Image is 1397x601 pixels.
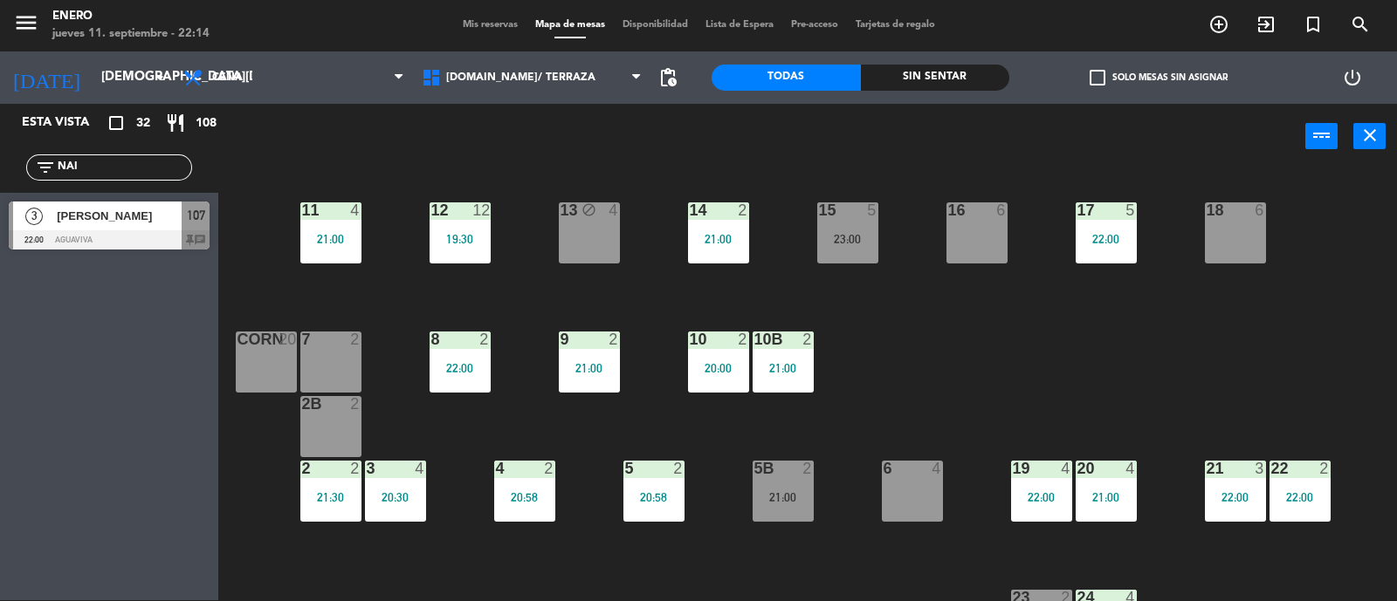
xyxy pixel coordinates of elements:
[454,20,526,30] span: Mis reservas
[1350,14,1371,35] i: search
[544,461,554,476] div: 2
[559,362,620,374] div: 21:00
[136,113,150,133] span: 32
[614,20,697,30] span: Disponibilidad
[819,202,820,218] div: 15
[494,491,555,503] div: 20:58
[9,113,126,133] div: Esta vista
[712,65,861,91] div: Todas
[673,461,684,476] div: 2
[431,202,432,218] div: 12
[430,362,491,374] div: 22:00
[1255,202,1265,218] div: 6
[526,20,614,30] span: Mapa de mesas
[996,202,1007,218] div: 6
[1090,70,1228,85] label: Solo mesas sin asignar
[446,72,595,84] span: [DOMAIN_NAME]/ TERRAZA
[1076,491,1137,503] div: 21:00
[657,67,678,88] span: pending_actions
[582,202,596,217] i: block
[149,67,170,88] i: arrow_drop_down
[350,202,361,218] div: 4
[1076,233,1137,245] div: 22:00
[847,20,944,30] span: Tarjetas de regalo
[350,461,361,476] div: 2
[782,20,847,30] span: Pre-acceso
[802,461,813,476] div: 2
[688,233,749,245] div: 21:00
[300,233,361,245] div: 21:00
[948,202,949,218] div: 16
[697,20,782,30] span: Lista de Espera
[561,202,561,218] div: 13
[35,157,56,178] i: filter_list
[754,331,755,347] div: 10b
[350,396,361,412] div: 2
[25,208,43,225] span: 3
[1061,461,1071,476] div: 4
[52,8,210,25] div: Enero
[867,202,877,218] div: 5
[1013,461,1014,476] div: 19
[861,65,1010,91] div: Sin sentar
[196,113,217,133] span: 108
[609,202,619,218] div: 4
[753,491,814,503] div: 21:00
[1207,202,1208,218] div: 18
[1353,123,1386,149] button: close
[1303,14,1324,35] i: turned_in_not
[187,205,205,226] span: 107
[431,331,432,347] div: 8
[1305,123,1338,149] button: power_input
[279,331,296,347] div: 20
[302,331,303,347] div: 7
[302,461,303,476] div: 2
[1205,491,1266,503] div: 22:00
[56,158,191,177] input: Filtrar por nombre...
[1359,125,1380,146] i: close
[52,25,210,43] div: jueves 11. septiembre - 22:14
[302,396,303,412] div: 2B
[690,331,691,347] div: 10
[1077,202,1078,218] div: 17
[817,233,878,245] div: 23:00
[365,491,426,503] div: 20:30
[932,461,942,476] div: 4
[1011,491,1072,503] div: 22:00
[415,461,425,476] div: 4
[302,202,303,218] div: 11
[561,331,561,347] div: 9
[753,362,814,374] div: 21:00
[472,202,490,218] div: 12
[165,113,186,133] i: restaurant
[1208,14,1229,35] i: add_circle_outline
[350,331,361,347] div: 2
[688,362,749,374] div: 20:00
[1271,461,1272,476] div: 22
[57,207,182,225] span: [PERSON_NAME]
[13,10,39,42] button: menu
[884,461,884,476] div: 6
[212,72,243,84] span: Cena
[1319,461,1330,476] div: 2
[738,331,748,347] div: 2
[237,331,238,347] div: corn
[1255,461,1265,476] div: 3
[690,202,691,218] div: 14
[625,461,626,476] div: 5
[1342,67,1363,88] i: power_settings_new
[1256,14,1277,35] i: exit_to_app
[106,113,127,133] i: crop_square
[1125,202,1136,218] div: 5
[1270,491,1331,503] div: 22:00
[1311,125,1332,146] i: power_input
[1077,461,1078,476] div: 20
[609,331,619,347] div: 2
[300,491,361,503] div: 21:30
[430,233,491,245] div: 19:30
[623,491,685,503] div: 20:58
[1207,461,1208,476] div: 21
[802,331,813,347] div: 2
[479,331,490,347] div: 2
[496,461,497,476] div: 4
